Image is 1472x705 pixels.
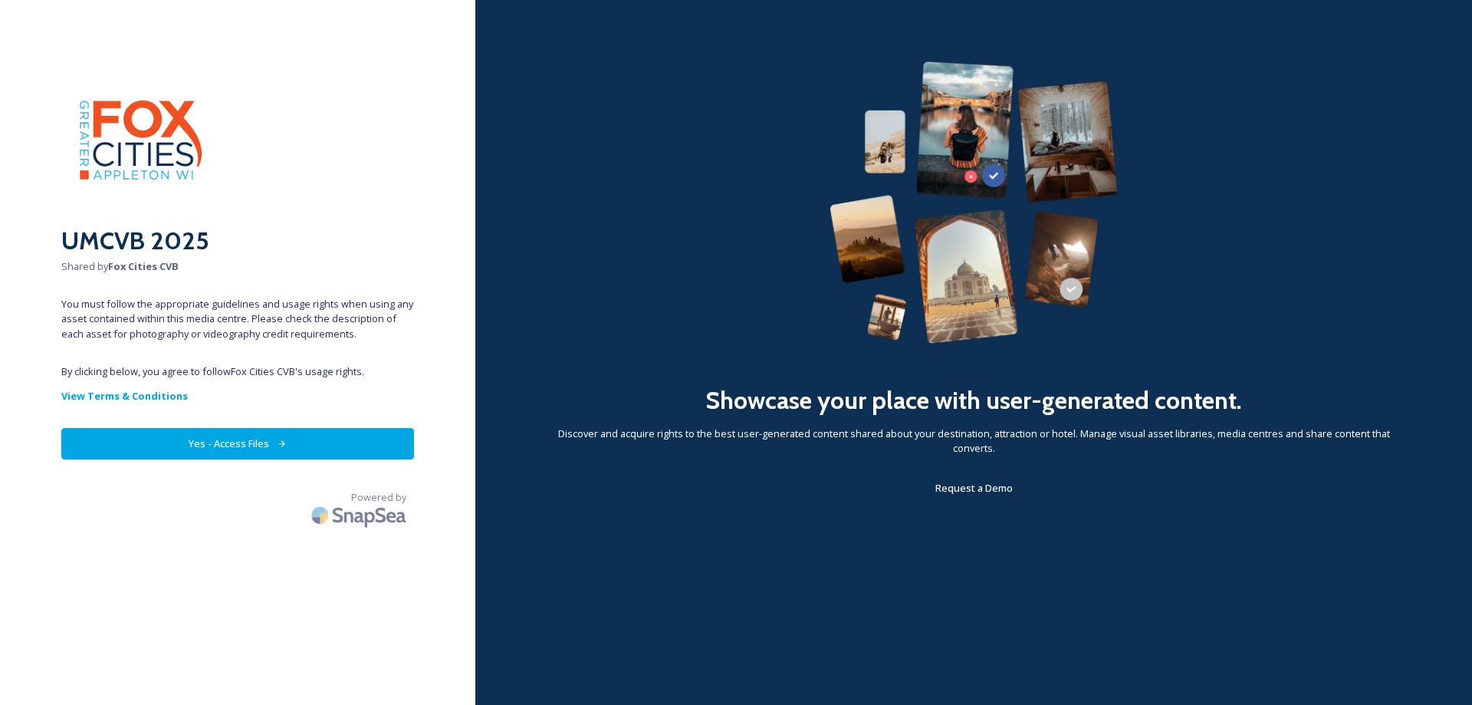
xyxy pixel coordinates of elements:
[935,481,1013,495] span: Request a Demo
[61,387,414,405] a: View Terms & Conditions
[61,259,414,274] span: Shared by
[307,497,414,533] img: SnapSea Logo
[935,479,1013,497] a: Request a Demo
[61,61,215,215] img: images.png
[705,382,1242,419] h2: Showcase your place with user-generated content.
[61,389,188,403] strong: View Terms & Conditions
[537,427,1411,456] span: Discover and acquire rights to the best user-generated content shared about your destination, att...
[61,428,414,460] button: Yes - Access Files
[61,364,414,379] span: By clicking below, you agree to follow Fox Cities CVB 's usage rights.
[830,61,1117,344] img: 63b42ca75bacad526042e722_Group%20154-p-800.png
[351,490,406,505] span: Powered by
[108,259,179,273] strong: Fox Cities CVB
[61,222,414,259] h2: UMCVB 2025
[61,297,414,341] span: You must follow the appropriate guidelines and usage rights when using any asset contained within...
